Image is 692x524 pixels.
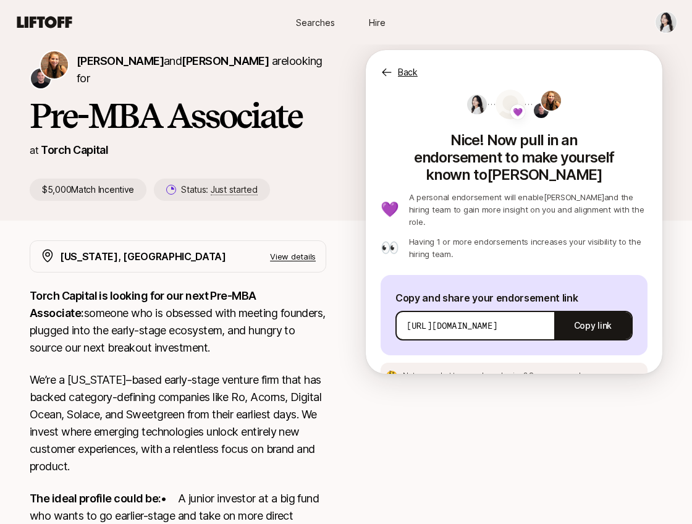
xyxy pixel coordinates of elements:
[554,308,631,343] button: Copy link
[381,240,399,255] p: 👀
[77,53,326,87] p: are looking for
[386,371,398,381] p: 🤔
[407,319,497,332] p: [URL][DOMAIN_NAME]
[270,250,316,263] p: View details
[284,11,346,34] a: Searches
[488,104,528,105] img: dotted-line.svg
[30,289,258,319] strong: Torch Capital is looking for our next Pre-MBA Associate:
[30,142,38,158] p: at
[346,11,408,34] a: Hire
[30,371,326,475] p: We’re a [US_STATE]–based early-stage venture firm that has backed category-defining companies lik...
[496,90,525,119] img: avatar-url
[513,104,523,119] span: 💜
[369,16,386,29] span: Hire
[182,54,269,67] span: [PERSON_NAME]
[30,287,326,357] p: someone who is obsessed with meeting founders, plugged into the early-stage ecosystem, and hungry...
[31,69,51,88] img: Christopher Harper
[77,54,164,67] span: [PERSON_NAME]
[525,104,565,105] img: dotted-line.svg
[41,143,108,156] a: Torch Capital
[41,51,68,78] img: Katie Reiner
[656,12,677,33] img: YunYi Cho
[534,103,549,118] img: Christopher Harper
[529,371,621,380] span: See an example message
[296,16,335,29] span: Searches
[409,191,648,228] p: A personal endorsement will enable [PERSON_NAME] and the hiring team to gain more insight on you ...
[467,95,487,114] img: daaf8697_dceb_487e_a38d_6324ea57a751.jpg
[30,179,146,201] p: $5,000 Match Incentive
[395,290,633,306] p: Copy and share your endorsement link
[398,65,418,80] p: Back
[211,184,258,195] span: Just started
[164,54,269,67] span: and
[60,248,226,264] p: [US_STATE], [GEOGRAPHIC_DATA]
[30,97,326,134] h1: Pre-MBA Associate
[381,127,648,184] p: Nice! Now pull in an endorsement to make yourself known to [PERSON_NAME]
[181,182,257,197] p: Status:
[30,492,161,505] strong: The ideal profile could be:
[403,370,621,381] p: Not sure what to say when sharing?
[381,202,399,217] p: 💜
[541,91,561,111] img: Katie Reiner
[655,11,677,33] button: YunYi Cho
[409,235,648,260] p: Having 1 or more endorsements increases your visibility to the hiring team.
